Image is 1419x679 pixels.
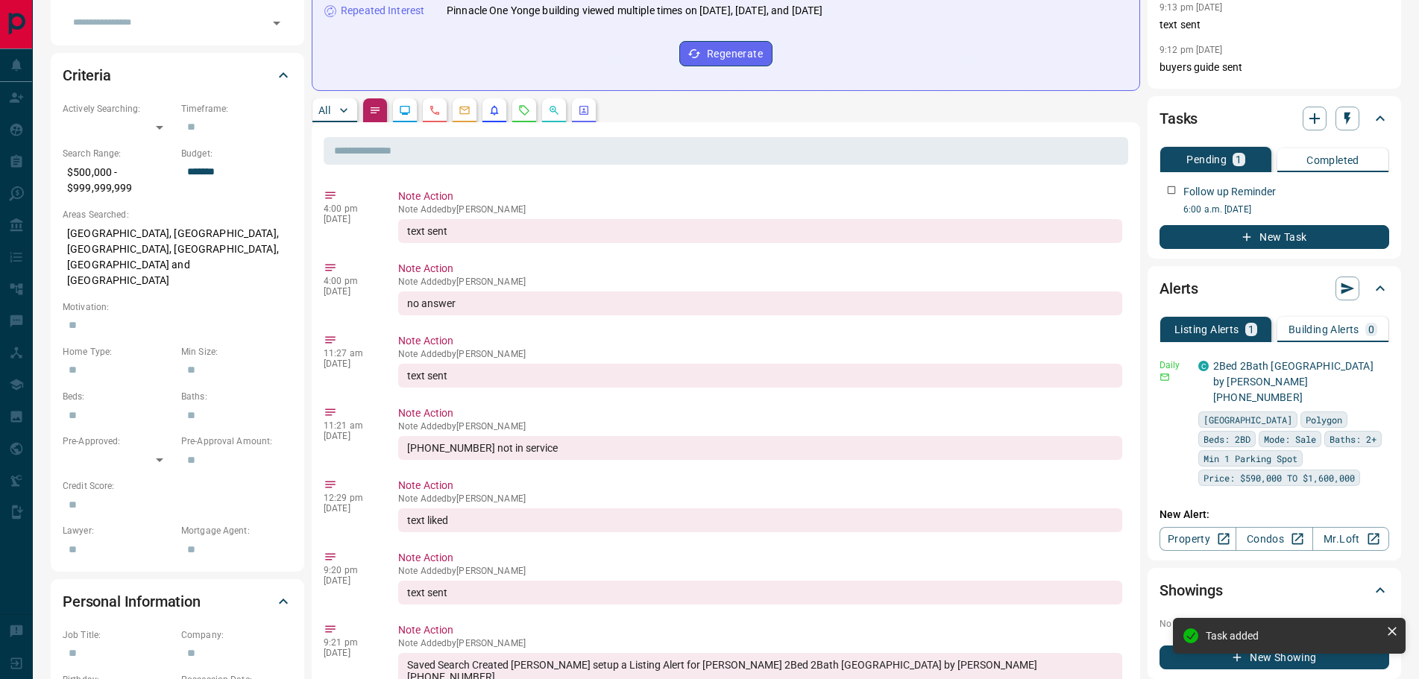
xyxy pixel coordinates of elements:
p: Note Action [398,550,1122,566]
p: New Alert: [1160,507,1389,522]
div: [PHONE_NUMBER] not in service [398,436,1122,460]
p: Credit Score: [63,479,292,493]
div: Criteria [63,57,292,93]
svg: Agent Actions [578,104,590,116]
p: [DATE] [324,214,376,224]
svg: Requests [518,104,530,116]
div: Alerts [1160,271,1389,306]
p: Listing Alerts [1174,324,1239,335]
p: Timeframe: [181,102,292,116]
p: [DATE] [324,431,376,441]
p: Lawyer: [63,524,174,537]
span: Polygon [1306,412,1342,427]
p: Note Action [398,622,1122,638]
p: 11:21 am [324,420,376,431]
p: 0 [1368,324,1374,335]
p: Repeated Interest [341,3,424,19]
span: Mode: Sale [1264,432,1316,446]
p: Note Added by [PERSON_NAME] [398,349,1122,359]
p: 1 [1248,324,1254,335]
p: 11:27 am [324,348,376,359]
p: Pre-Approved: [63,435,174,448]
p: Pinnacle One Yonge building viewed multiple times on [DATE], [DATE], and [DATE] [447,3,822,19]
svg: Opportunities [548,104,560,116]
h2: Criteria [63,63,111,87]
p: Building Alerts [1289,324,1359,335]
a: Condos [1236,527,1312,551]
p: Note Action [398,405,1122,421]
p: Min Size: [181,345,292,359]
p: Motivation: [63,300,292,314]
p: text sent [1160,17,1389,33]
p: 9:20 pm [324,565,376,575]
p: [DATE] [324,359,376,369]
button: Open [266,13,287,34]
button: Regenerate [679,41,773,66]
p: 9:12 pm [DATE] [1160,45,1223,55]
p: $500,000 - $999,999,999 [63,160,174,200]
p: Beds: [63,390,174,403]
p: Search Range: [63,147,174,160]
p: 6:00 a.m. [DATE] [1183,203,1389,216]
svg: Calls [429,104,441,116]
a: 2Bed 2Bath [GEOGRAPHIC_DATA] by [PERSON_NAME] [PHONE_NUMBER] [1213,360,1374,403]
p: buyers guide sent [1160,60,1389,75]
span: Beds: 2BD [1204,432,1250,446]
p: Note Action [398,261,1122,277]
a: Property [1160,527,1236,551]
svg: Emails [459,104,471,116]
h2: Alerts [1160,277,1198,300]
button: New Task [1160,225,1389,249]
p: Budget: [181,147,292,160]
p: Note Action [398,333,1122,349]
div: Task added [1206,630,1380,642]
p: 9:21 pm [324,637,376,648]
p: [DATE] [324,503,376,514]
p: Home Type: [63,345,174,359]
p: Follow up Reminder [1183,184,1276,200]
p: Note Action [398,189,1122,204]
p: All [318,105,330,116]
span: Min 1 Parking Spot [1204,451,1297,466]
p: No showings booked [1160,617,1389,631]
div: text sent [398,219,1122,243]
p: Areas Searched: [63,208,292,221]
p: Note Added by [PERSON_NAME] [398,277,1122,287]
svg: Notes [369,104,381,116]
p: Actively Searching: [63,102,174,116]
div: text liked [398,508,1122,532]
svg: Lead Browsing Activity [399,104,411,116]
span: Price: $590,000 TO $1,600,000 [1204,470,1355,485]
p: Note Added by [PERSON_NAME] [398,493,1122,504]
div: text sent [398,581,1122,604]
h2: Tasks [1160,107,1198,130]
p: Note Added by [PERSON_NAME] [398,421,1122,432]
p: 4:00 pm [324,203,376,214]
svg: Email [1160,372,1170,382]
p: 12:29 pm [324,493,376,503]
p: [GEOGRAPHIC_DATA], [GEOGRAPHIC_DATA], [GEOGRAPHIC_DATA], [GEOGRAPHIC_DATA], [GEOGRAPHIC_DATA] and... [63,221,292,293]
p: 4:00 pm [324,276,376,286]
span: [GEOGRAPHIC_DATA] [1204,412,1292,427]
p: Job Title: [63,628,174,642]
p: Note Added by [PERSON_NAME] [398,566,1122,576]
div: Personal Information [63,584,292,619]
p: [DATE] [324,648,376,658]
div: condos.ca [1198,361,1209,371]
h2: Personal Information [63,590,201,613]
p: Note Action [398,478,1122,493]
div: text sent [398,364,1122,388]
p: Completed [1306,155,1359,165]
p: [DATE] [324,286,376,297]
div: no answer [398,291,1122,315]
div: Tasks [1160,101,1389,136]
button: New Showing [1160,645,1389,669]
p: 9:13 pm [DATE] [1160,2,1223,13]
div: Showings [1160,572,1389,608]
h2: Showings [1160,578,1223,602]
p: Pre-Approval Amount: [181,435,292,448]
p: Daily [1160,359,1189,372]
p: [DATE] [324,575,376,586]
p: Mortgage Agent: [181,524,292,537]
p: 1 [1236,154,1242,165]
